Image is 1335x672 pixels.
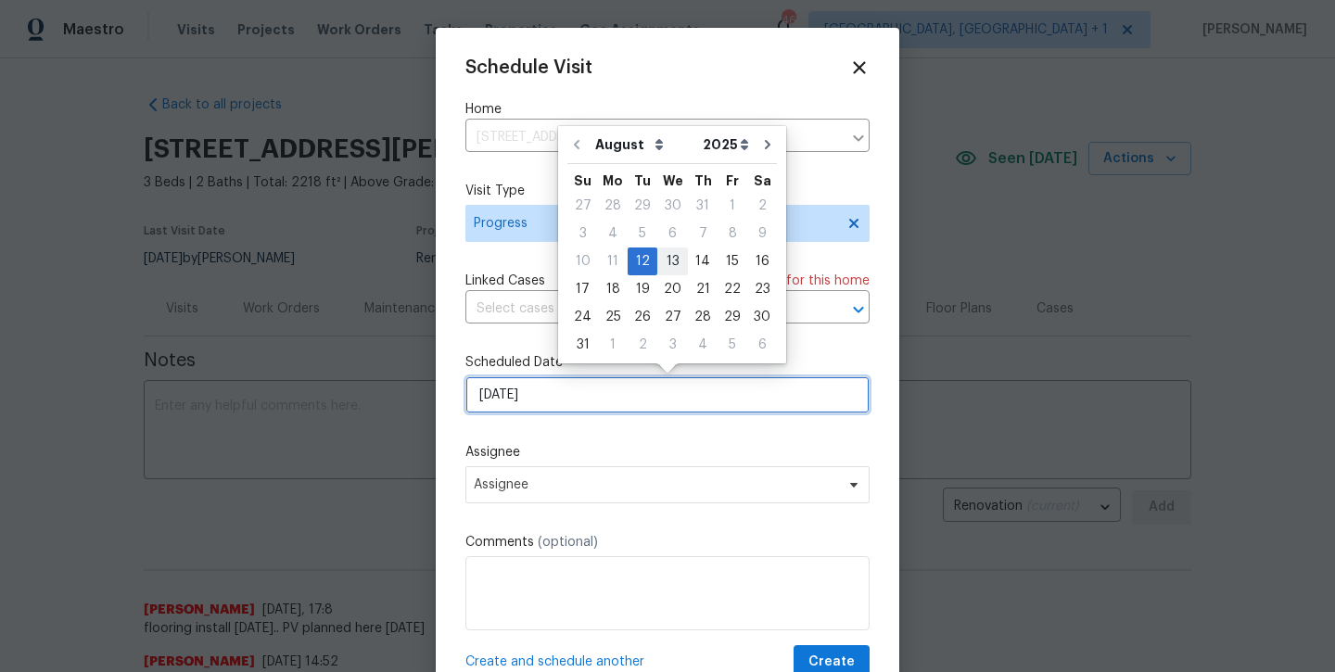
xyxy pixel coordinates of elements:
[567,221,598,247] div: 3
[567,247,598,275] div: Sun Aug 10 2025
[628,220,657,247] div: Tue Aug 05 2025
[747,304,777,330] div: 30
[567,304,598,330] div: 24
[598,275,628,303] div: Mon Aug 18 2025
[657,275,688,303] div: Wed Aug 20 2025
[465,123,842,152] input: Enter in an address
[688,275,718,303] div: Thu Aug 21 2025
[598,248,628,274] div: 11
[628,193,657,219] div: 29
[657,193,688,219] div: 30
[845,297,871,323] button: Open
[747,248,777,274] div: 16
[591,131,698,158] select: Month
[567,248,598,274] div: 10
[567,331,598,359] div: Sun Aug 31 2025
[657,332,688,358] div: 3
[474,477,837,492] span: Assignee
[657,304,688,330] div: 27
[598,332,628,358] div: 1
[567,275,598,303] div: Sun Aug 17 2025
[718,221,747,247] div: 8
[465,58,592,77] span: Schedule Visit
[598,221,628,247] div: 4
[688,193,718,219] div: 31
[726,174,739,187] abbr: Friday
[628,275,657,303] div: Tue Aug 19 2025
[747,276,777,302] div: 23
[598,303,628,331] div: Mon Aug 25 2025
[849,57,870,78] span: Close
[718,193,747,219] div: 1
[598,193,628,219] div: 28
[567,193,598,219] div: 27
[657,331,688,359] div: Wed Sep 03 2025
[598,192,628,220] div: Mon Jul 28 2025
[474,214,834,233] span: Progress
[465,182,870,200] label: Visit Type
[688,247,718,275] div: Thu Aug 14 2025
[598,331,628,359] div: Mon Sep 01 2025
[663,174,683,187] abbr: Wednesday
[657,220,688,247] div: Wed Aug 06 2025
[718,248,747,274] div: 15
[718,331,747,359] div: Fri Sep 05 2025
[628,247,657,275] div: Tue Aug 12 2025
[465,443,870,462] label: Assignee
[688,303,718,331] div: Thu Aug 28 2025
[747,275,777,303] div: Sat Aug 23 2025
[465,295,818,323] input: Select cases
[747,332,777,358] div: 6
[628,221,657,247] div: 5
[465,353,870,372] label: Scheduled Date
[747,220,777,247] div: Sat Aug 09 2025
[718,303,747,331] div: Fri Aug 29 2025
[688,332,718,358] div: 4
[657,248,688,274] div: 13
[694,174,712,187] abbr: Thursday
[747,192,777,220] div: Sat Aug 02 2025
[718,276,747,302] div: 22
[688,304,718,330] div: 28
[567,332,598,358] div: 31
[657,247,688,275] div: Wed Aug 13 2025
[598,304,628,330] div: 25
[747,331,777,359] div: Sat Sep 06 2025
[628,192,657,220] div: Tue Jul 29 2025
[657,192,688,220] div: Wed Jul 30 2025
[688,331,718,359] div: Thu Sep 04 2025
[567,276,598,302] div: 17
[567,303,598,331] div: Sun Aug 24 2025
[718,220,747,247] div: Fri Aug 08 2025
[634,174,651,187] abbr: Tuesday
[718,332,747,358] div: 5
[657,276,688,302] div: 20
[747,303,777,331] div: Sat Aug 30 2025
[754,126,782,163] button: Go to next month
[754,174,771,187] abbr: Saturday
[628,332,657,358] div: 2
[747,193,777,219] div: 2
[628,303,657,331] div: Tue Aug 26 2025
[628,276,657,302] div: 19
[718,247,747,275] div: Fri Aug 15 2025
[698,131,754,158] select: Year
[688,248,718,274] div: 14
[747,247,777,275] div: Sat Aug 16 2025
[567,220,598,247] div: Sun Aug 03 2025
[628,248,657,274] div: 12
[538,536,598,549] span: (optional)
[657,221,688,247] div: 6
[598,220,628,247] div: Mon Aug 04 2025
[747,221,777,247] div: 9
[718,304,747,330] div: 29
[465,533,870,552] label: Comments
[567,192,598,220] div: Sun Jul 27 2025
[688,220,718,247] div: Thu Aug 07 2025
[598,276,628,302] div: 18
[628,331,657,359] div: Tue Sep 02 2025
[563,126,591,163] button: Go to previous month
[657,303,688,331] div: Wed Aug 27 2025
[718,275,747,303] div: Fri Aug 22 2025
[688,276,718,302] div: 21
